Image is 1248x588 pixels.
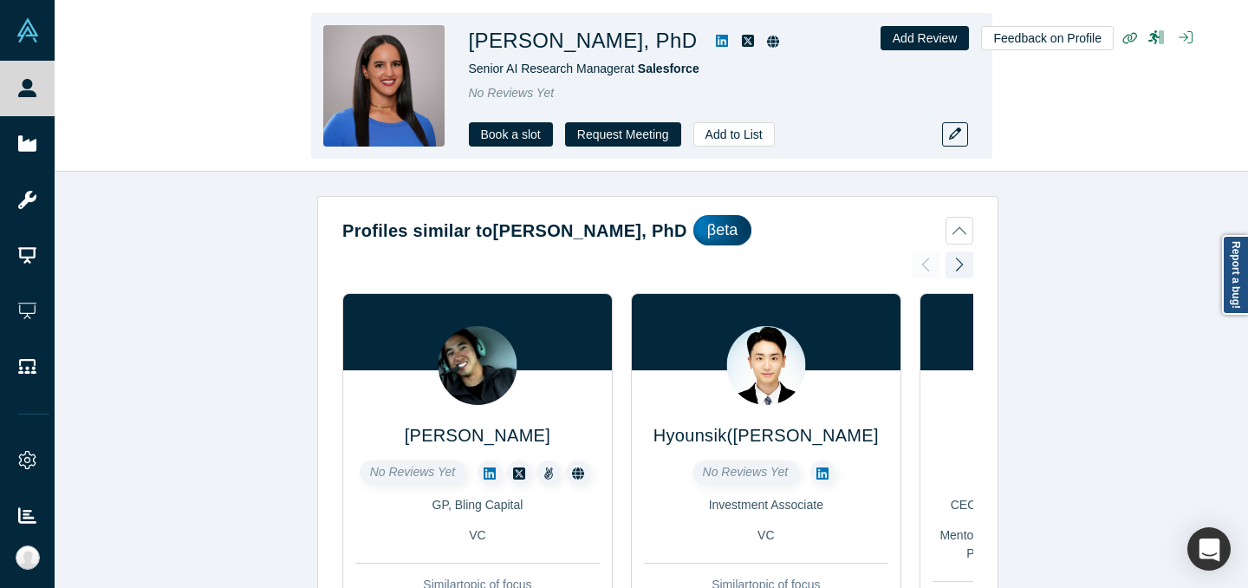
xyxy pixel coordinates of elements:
[565,122,681,147] button: Request Meeting
[981,26,1114,50] button: Feedback on Profile
[370,465,456,479] span: No Reviews Yet
[16,546,40,570] img: Ally Hoang's Account
[644,526,888,545] div: VC
[469,122,553,147] a: Book a slot
[438,326,517,405] img: Kyle Lui's Profile Image
[405,426,550,445] a: [PERSON_NAME]
[16,18,40,42] img: Alchemist Vault Logo
[1222,235,1248,315] a: Report a bug!
[951,498,1227,512] span: CEO SVC Ventures, Ex Director at Intel Accelerator
[703,465,789,479] span: No Reviews Yet
[469,62,699,75] span: Senior AI Research Manager at
[653,426,879,445] a: Hyounsik([PERSON_NAME]
[469,25,698,56] h1: [PERSON_NAME], PhD
[933,526,1177,563] div: Mentor · Angel · Industry Analyst · Channel Partner · Freelancer / Consultant
[709,498,823,512] span: Investment Associate
[355,526,600,545] div: VC
[638,62,699,75] a: Salesforce
[432,498,523,512] span: GP, Bling Capital
[323,25,445,147] img: Shelby Heinecke, PhD's Profile Image
[469,86,555,100] span: No Reviews Yet
[342,215,973,245] button: Profiles similar to[PERSON_NAME], PhDβeta
[693,122,775,147] button: Add to List
[693,215,751,245] div: βeta
[342,218,687,244] h2: Profiles similar to [PERSON_NAME], PhD
[726,326,805,405] img: Hyounsik(Andrew) Noh's Profile Image
[881,26,970,50] button: Add Review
